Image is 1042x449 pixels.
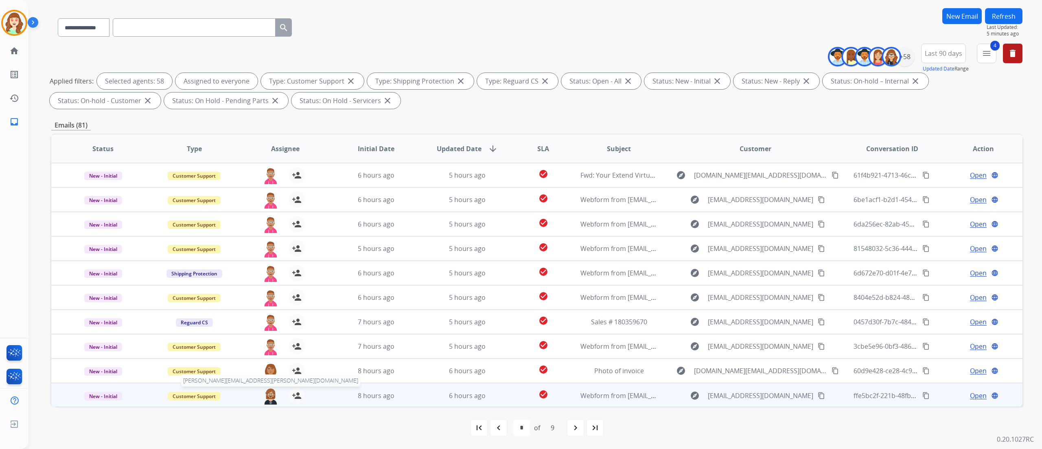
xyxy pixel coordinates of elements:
[708,341,813,351] span: [EMAIL_ADDRESS][DOMAIN_NAME]
[84,294,122,302] span: New - Initial
[539,316,548,326] mat-icon: check_circle
[740,144,771,154] span: Customer
[292,391,302,401] mat-icon: person_add
[580,391,765,400] span: Webform from [EMAIL_ADDRESS][DOMAIN_NAME] on [DATE]
[580,269,765,277] span: Webform from [EMAIL_ADDRESS][DOMAIN_NAME] on [DATE]
[970,391,987,401] span: Open
[539,340,548,350] mat-icon: check_circle
[168,392,221,401] span: Customer Support
[292,170,302,180] mat-icon: person_add
[708,268,813,278] span: [EMAIL_ADDRESS][DOMAIN_NAME]
[694,366,827,376] span: [DOMAIN_NAME][EMAIL_ADDRESS][DOMAIN_NAME]
[539,291,548,301] mat-icon: check_circle
[987,24,1022,31] span: Last Updated:
[982,48,992,58] mat-icon: menu
[690,244,700,253] mat-icon: explore
[823,73,928,89] div: Status: On-hold – Internal
[923,65,969,72] span: Range
[164,92,288,109] div: Status: On Hold - Pending Parts
[539,169,548,179] mat-icon: check_circle
[292,244,302,253] mat-icon: person_add
[991,172,998,179] mat-icon: language
[854,220,978,229] span: 6da256ec-82ab-45ff-bba7-42923500029b
[854,317,975,326] span: 0457d30f-7b7c-4843-a7ac-5a15f1621c63
[84,392,122,401] span: New - Initial
[449,317,486,326] span: 5 hours ago
[591,317,647,326] span: Sales # 180359670
[970,244,987,253] span: Open
[977,44,996,63] button: 4
[580,171,672,180] span: Fwd: Your Extend Virtual Card
[3,11,26,34] img: avatar
[168,294,221,302] span: Customer Support
[456,76,466,86] mat-icon: close
[494,423,503,433] mat-icon: navigate_before
[449,244,486,253] span: 5 hours ago
[561,73,641,89] div: Status: Open - All
[922,245,930,252] mat-icon: content_copy
[292,341,302,351] mat-icon: person_add
[708,244,813,253] span: [EMAIL_ADDRESS][DOMAIN_NAME]
[922,220,930,228] mat-icon: content_copy
[292,317,302,327] mat-icon: person_add
[477,73,558,89] div: Type: Reguard CS
[922,196,930,203] mat-icon: content_copy
[539,242,548,252] mat-icon: check_circle
[854,293,975,302] span: 8404e52d-b824-481f-bcf3-315d2efee4ce
[84,343,122,351] span: New - Initial
[449,171,486,180] span: 5 hours ago
[279,23,289,33] mat-icon: search
[84,245,122,253] span: New - Initial
[987,31,1022,37] span: 5 minutes ago
[261,73,364,89] div: Type: Customer Support
[895,47,915,66] div: +58
[534,423,540,433] div: of
[922,294,930,301] mat-icon: content_copy
[818,318,825,326] mat-icon: content_copy
[84,172,122,180] span: New - Initial
[854,171,977,180] span: 61f4b921-4713-46cf-b744-87b58621b68a
[991,196,998,203] mat-icon: language
[263,363,279,380] img: agent-avatar
[866,144,918,154] span: Conversation ID
[449,293,486,302] span: 5 hours ago
[92,144,114,154] span: Status
[270,96,280,106] mat-icon: close
[690,268,700,278] mat-icon: explore
[970,170,987,180] span: Open
[263,387,279,404] button: [PERSON_NAME][EMAIL_ADDRESS][PERSON_NAME][DOMAIN_NAME]
[690,195,700,205] mat-icon: explore
[991,294,998,301] mat-icon: language
[997,434,1034,444] p: 0.20.1027RC
[358,220,394,229] span: 6 hours ago
[708,391,813,401] span: [EMAIL_ADDRESS][DOMAIN_NAME]
[9,46,19,56] mat-icon: home
[854,342,979,351] span: 3cbe5e96-0bf3-486a-9e6e-720b82d03535
[292,366,302,376] mat-icon: person_add
[358,244,394,253] span: 5 hours ago
[923,66,954,72] button: Updated Date
[143,96,153,106] mat-icon: close
[449,269,486,277] span: 5 hours ago
[168,343,221,351] span: Customer Support
[690,293,700,302] mat-icon: explore
[970,366,987,376] span: Open
[168,220,221,229] span: Customer Support
[922,269,930,277] mat-icon: content_copy
[676,366,686,376] mat-icon: explore
[818,269,825,277] mat-icon: content_copy
[712,76,722,86] mat-icon: close
[818,245,825,252] mat-icon: content_copy
[539,218,548,228] mat-icon: check_circle
[263,314,279,331] img: agent-avatar
[818,392,825,399] mat-icon: content_copy
[922,392,930,399] mat-icon: content_copy
[922,172,930,179] mat-icon: content_copy
[292,268,302,278] mat-icon: person_add
[263,338,279,355] img: agent-avatar
[708,317,813,327] span: [EMAIL_ADDRESS][DOMAIN_NAME]
[922,343,930,350] mat-icon: content_copy
[590,423,600,433] mat-icon: last_page
[580,293,765,302] span: Webform from [EMAIL_ADDRESS][DOMAIN_NAME] on [DATE]
[358,366,394,375] span: 8 hours ago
